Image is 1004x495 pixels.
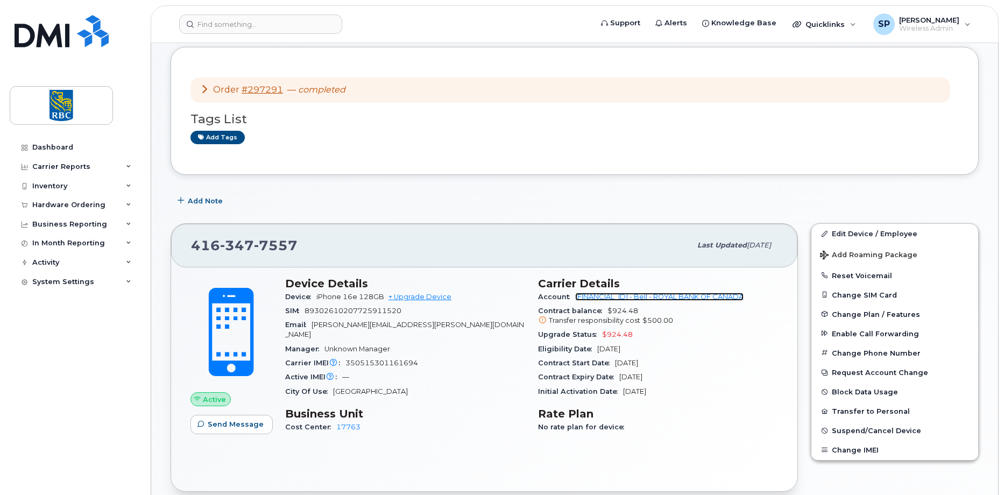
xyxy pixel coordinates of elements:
[298,84,345,95] em: completed
[593,12,648,34] a: Support
[388,293,451,301] a: + Upgrade Device
[811,243,978,265] button: Add Roaming Package
[575,293,744,301] a: [FINANCIAL_ID] - Bell - ROYAL BANK OF CANADA
[220,237,254,253] span: 347
[811,363,978,382] button: Request Account Change
[805,20,845,29] span: Quicklinks
[538,345,597,353] span: Eligibility Date
[811,266,978,285] button: Reset Voicemail
[538,407,778,420] h3: Rate Plan
[648,12,695,34] a: Alerts
[203,394,226,405] span: Active
[697,241,747,249] span: Last updated
[538,307,778,326] span: $924.48
[285,321,524,338] span: [PERSON_NAME][EMAIL_ADDRESS][PERSON_NAME][DOMAIN_NAME]
[811,440,978,459] button: Change IMEI
[623,387,646,395] span: [DATE]
[316,293,384,301] span: iPhone 16e 128GB
[538,293,575,301] span: Account
[191,237,298,253] span: 416
[171,191,232,210] button: Add Note
[785,13,864,35] div: Quicklinks
[336,423,360,431] a: 17763
[538,307,607,315] span: Contract balance
[179,15,342,34] input: Find something...
[664,18,687,29] span: Alerts
[285,321,312,329] span: Email
[811,343,978,363] button: Change Phone Number
[333,387,408,395] span: [GEOGRAPHIC_DATA]
[832,329,919,337] span: Enable Call Forwarding
[285,293,316,301] span: Device
[285,387,333,395] span: City Of Use
[254,237,298,253] span: 7557
[820,251,917,261] span: Add Roaming Package
[597,345,620,353] span: [DATE]
[811,305,978,324] button: Change Plan / Features
[615,359,638,367] span: [DATE]
[208,419,264,429] span: Send Message
[549,316,640,324] span: Transfer responsibility cost
[305,307,401,315] span: 89302610207725911520
[188,196,223,206] span: Add Note
[285,307,305,315] span: SIM
[899,24,959,33] span: Wireless Admin
[213,84,239,95] span: Order
[832,427,921,435] span: Suspend/Cancel Device
[285,277,525,290] h3: Device Details
[711,18,776,29] span: Knowledge Base
[285,345,324,353] span: Manager
[190,131,245,144] a: Add tags
[342,373,349,381] span: —
[190,112,959,126] h3: Tags List
[811,382,978,401] button: Block Data Usage
[285,359,345,367] span: Carrier IMEI
[285,423,336,431] span: Cost Center
[811,401,978,421] button: Transfer to Personal
[285,373,342,381] span: Active IMEI
[866,13,978,35] div: Savan Patel
[747,241,771,249] span: [DATE]
[878,18,890,31] span: SP
[287,84,345,95] span: —
[695,12,784,34] a: Knowledge Base
[811,285,978,305] button: Change SIM Card
[602,330,633,338] span: $924.48
[538,330,602,338] span: Upgrade Status
[619,373,642,381] span: [DATE]
[345,359,418,367] span: 350515301161694
[190,415,273,434] button: Send Message
[538,423,630,431] span: No rate plan for device
[811,324,978,343] button: Enable Call Forwarding
[242,84,283,95] a: #297291
[324,345,390,353] span: Unknown Manager
[538,277,778,290] h3: Carrier Details
[538,373,619,381] span: Contract Expiry Date
[538,387,623,395] span: Initial Activation Date
[832,310,920,318] span: Change Plan / Features
[811,421,978,440] button: Suspend/Cancel Device
[610,18,640,29] span: Support
[811,224,978,243] a: Edit Device / Employee
[899,16,959,24] span: [PERSON_NAME]
[285,407,525,420] h3: Business Unit
[538,359,615,367] span: Contract Start Date
[642,316,673,324] span: $500.00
